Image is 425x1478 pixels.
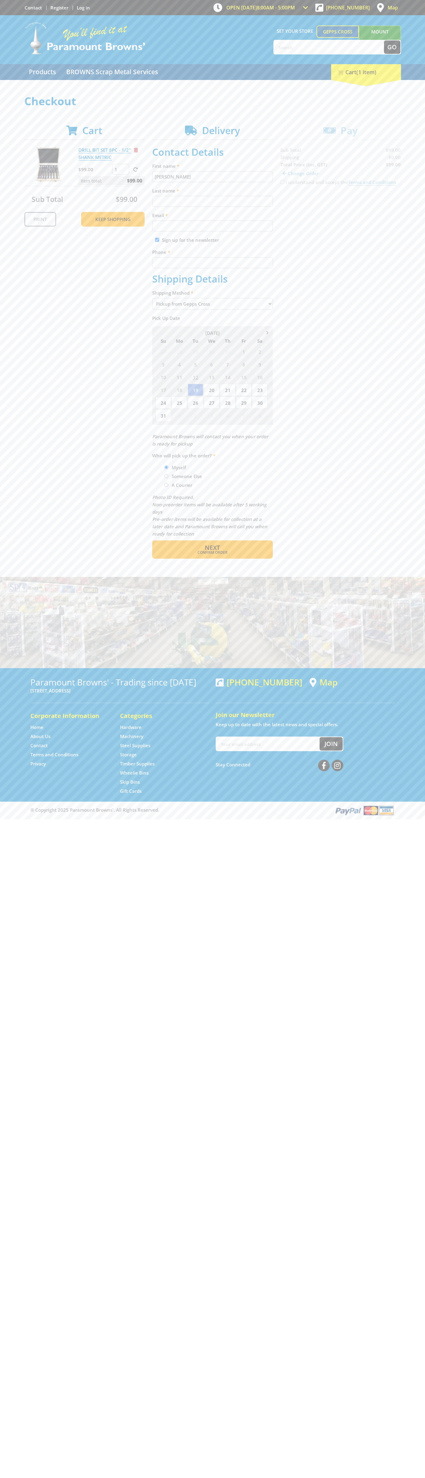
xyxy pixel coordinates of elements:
span: (1 item) [356,68,376,76]
input: Your email address [216,737,320,751]
label: A Courier [170,480,194,490]
span: 31 [156,409,171,422]
label: Email [152,212,273,219]
h3: Paramount Browns' - Trading since [DATE] [30,677,210,687]
span: 23 [252,384,268,396]
a: Mount [PERSON_NAME] [359,26,401,49]
span: 5 [236,409,252,422]
h2: Contact Details [152,146,273,158]
span: 11 [172,371,187,383]
a: Go to the Gift Cards page [120,788,142,794]
h1: Checkout [24,95,401,107]
h5: Categories [120,712,197,720]
a: Go to the Steel Supplies page [120,742,150,749]
span: Mo [172,337,187,345]
div: Cart [331,64,401,80]
h2: Shipping Details [152,273,273,285]
span: 26 [188,397,203,409]
span: 20 [204,384,219,396]
input: Please select who will pick up the order. [164,483,168,487]
label: Shipping Method [152,289,273,297]
input: Please select who will pick up the order. [164,474,168,478]
span: We [204,337,219,345]
span: Set your store [273,26,317,36]
button: Join [320,737,343,751]
span: 30 [204,345,219,358]
a: View a map of Gepps Cross location [310,677,338,687]
a: Go to the registration page [50,5,68,11]
a: Go to the Privacy page [30,761,46,767]
span: 2 [188,409,203,422]
span: 2 [252,345,268,358]
h5: Join our Newsletter [216,711,395,719]
div: Stay Connected [216,757,343,772]
span: Next [205,543,220,552]
span: 8:00am - 5:00pm [257,4,295,11]
span: 21 [220,384,235,396]
span: 29 [236,397,252,409]
p: $99.00 [78,166,111,173]
a: Remove from cart [134,147,138,153]
span: 6 [204,358,219,370]
span: 29 [188,345,203,358]
input: Please enter your telephone number. [152,257,273,268]
a: Go to the Terms and Conditions page [30,751,78,758]
span: 8 [236,358,252,370]
span: Sub Total [32,194,63,204]
span: Fr [236,337,252,345]
a: Go to the About Us page [30,733,50,740]
a: Go to the Timber Supplies page [120,761,155,767]
p: [STREET_ADDRESS] [30,687,210,694]
span: Su [156,337,171,345]
a: Print [24,212,56,227]
span: 27 [156,345,171,358]
label: Who will pick up the order? [152,452,273,459]
img: Paramount Browns' [24,21,146,55]
span: 13 [204,371,219,383]
span: 25 [172,397,187,409]
span: 27 [204,397,219,409]
span: 19 [188,384,203,396]
span: Confirm order [165,551,260,554]
a: Go to the Skip Bins page [120,779,140,785]
span: Sa [252,337,268,345]
button: Next Confirm order [152,540,273,559]
a: Go to the Storage page [120,751,137,758]
span: 28 [220,397,235,409]
span: 14 [220,371,235,383]
a: Gepps Cross [317,26,359,38]
span: 28 [172,345,187,358]
a: Keep Shopping [81,212,145,227]
span: 5 [188,358,203,370]
a: Go to the Hardware page [120,724,142,730]
span: $99.00 [127,176,142,185]
label: Phone [152,248,273,256]
span: 16 [252,371,268,383]
p: Item total: [78,176,145,185]
span: OPEN [DATE] [226,4,295,11]
label: Myself [170,462,188,473]
span: 31 [220,345,235,358]
span: 1 [172,409,187,422]
span: 4 [172,358,187,370]
a: DRILL BIT SET 8PC - 1/2" SHANK METRIC [78,147,131,161]
span: Delivery [202,124,240,137]
span: 12 [188,371,203,383]
label: First name [152,162,273,170]
a: Go to the Products page [24,64,60,80]
img: PayPal, Mastercard, Visa accepted [334,805,395,816]
a: Go to the Wheelie Bins page [120,770,149,776]
label: Last name [152,187,273,194]
div: [PHONE_NUMBER] [216,677,302,687]
span: [DATE] [205,330,220,336]
span: 3 [204,409,219,422]
em: Paramount Browns will contact you when your order is ready for pickup [152,433,268,447]
span: 15 [236,371,252,383]
a: Go to the Machinery page [120,733,143,740]
span: Th [220,337,235,345]
span: 18 [172,384,187,396]
a: Go to the Contact page [30,742,48,749]
span: $99.00 [116,194,137,204]
span: 9 [252,358,268,370]
em: Photo ID Required. Non-preorder items will be available after 5 working days Pre-order items will... [152,494,267,537]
